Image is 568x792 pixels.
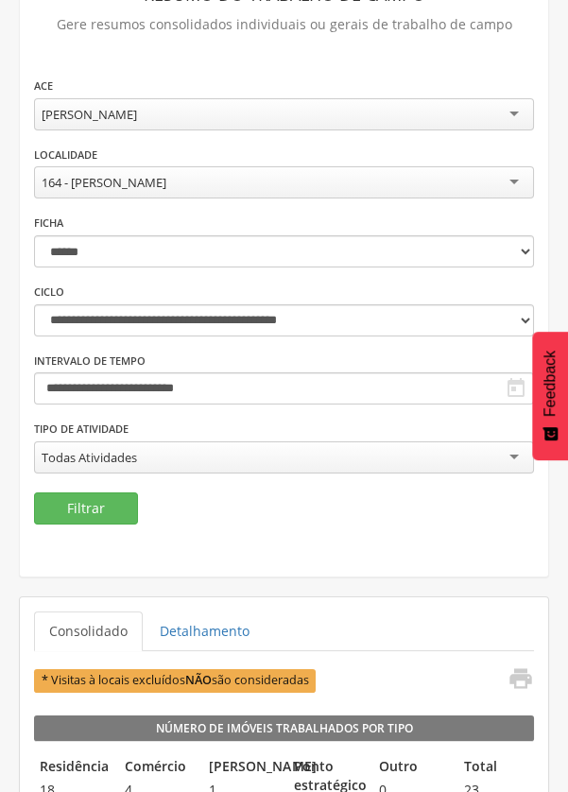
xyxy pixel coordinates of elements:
i:  [507,665,533,692]
button: Feedback - Mostrar pesquisa [532,332,568,460]
legend: Número de Imóveis Trabalhados por Tipo [34,715,534,742]
label: Intervalo de Tempo [34,353,146,369]
div: 164 - [PERSON_NAME] [42,174,166,191]
legend: Total [458,757,534,779]
legend: Outro [373,757,449,779]
div: [PERSON_NAME] [42,106,137,123]
label: Tipo de Atividade [34,422,129,437]
label: Ciclo [34,284,64,300]
span: * Visitas à locais excluídos são consideradas [34,669,316,693]
legend: [PERSON_NAME] [203,757,279,779]
label: ACE [34,78,53,94]
a:  [495,665,533,697]
span: Feedback [542,351,559,417]
p: Gere resumos consolidados individuais ou gerais de trabalho de campo [34,11,534,38]
a: Consolidado [34,611,143,651]
i:  [505,377,527,400]
legend: Comércio [119,757,195,779]
button: Filtrar [34,492,138,525]
a: Detalhamento [145,611,265,651]
div: Todas Atividades [42,449,137,466]
b: NÃO [185,672,212,688]
label: Localidade [34,147,97,163]
legend: Residência [34,757,110,779]
label: Ficha [34,215,63,231]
